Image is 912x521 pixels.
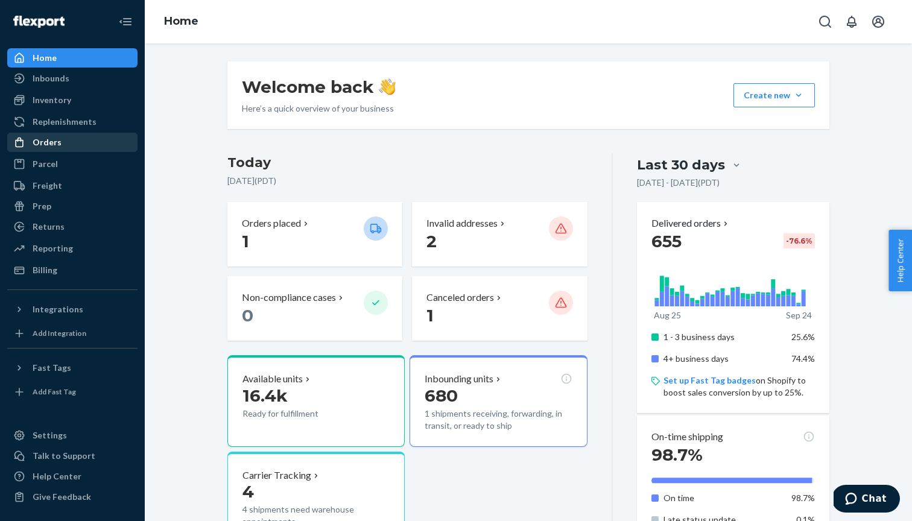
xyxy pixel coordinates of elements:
[412,202,587,267] button: Invalid addresses 2
[33,116,97,128] div: Replenishments
[7,358,138,377] button: Fast Tags
[164,14,198,28] a: Home
[33,362,71,374] div: Fast Tags
[7,260,138,280] a: Billing
[379,78,396,95] img: hand-wave emoji
[654,309,681,321] p: Aug 25
[7,217,138,236] a: Returns
[33,328,86,338] div: Add Integration
[412,276,587,341] button: Canceled orders 1
[425,372,493,386] p: Inbounding units
[663,331,782,343] p: 1 - 3 business days
[33,450,95,462] div: Talk to Support
[791,353,815,364] span: 74.4%
[651,430,723,444] p: On-time shipping
[426,231,437,251] span: 2
[242,216,301,230] p: Orders placed
[33,200,51,212] div: Prep
[791,493,815,503] span: 98.7%
[242,408,354,420] p: Ready for fulfillment
[410,355,587,447] button: Inbounding units6801 shipments receiving, forwarding, in transit, or ready to ship
[33,491,91,503] div: Give Feedback
[813,10,837,34] button: Open Search Box
[242,469,311,482] p: Carrier Tracking
[227,202,402,267] button: Orders placed 1
[426,216,498,230] p: Invalid addresses
[426,291,494,305] p: Canceled orders
[7,197,138,216] a: Prep
[33,94,71,106] div: Inventory
[7,154,138,174] a: Parcel
[33,387,76,397] div: Add Fast Tag
[663,353,782,365] p: 4+ business days
[7,90,138,110] a: Inventory
[33,470,81,482] div: Help Center
[13,16,65,28] img: Flexport logo
[637,156,725,174] div: Last 30 days
[663,374,815,399] p: on Shopify to boost sales conversion by up to 25%.
[651,231,682,251] span: 655
[888,230,912,291] button: Help Center
[791,332,815,342] span: 25.6%
[227,175,587,187] p: [DATE] ( PDT )
[637,177,720,189] p: [DATE] - [DATE] ( PDT )
[7,48,138,68] a: Home
[227,153,587,172] h3: Today
[242,76,396,98] h1: Welcome back
[33,180,62,192] div: Freight
[7,133,138,152] a: Orders
[33,221,65,233] div: Returns
[7,382,138,402] a: Add Fast Tag
[733,83,815,107] button: Create new
[7,446,138,466] button: Talk to Support
[242,291,336,305] p: Non-compliance cases
[7,176,138,195] a: Freight
[426,305,434,326] span: 1
[33,158,58,170] div: Parcel
[227,355,405,447] button: Available units16.4kReady for fulfillment
[113,10,138,34] button: Close Navigation
[33,264,57,276] div: Billing
[663,492,782,504] p: On time
[651,216,730,230] button: Delivered orders
[425,385,458,406] span: 680
[33,136,62,148] div: Orders
[651,444,703,465] span: 98.7%
[7,487,138,507] button: Give Feedback
[33,429,67,441] div: Settings
[786,309,812,321] p: Sep 24
[242,385,288,406] span: 16.4k
[866,10,890,34] button: Open account menu
[834,485,900,515] iframe: Opens a widget where you can chat to one of our agents
[7,112,138,131] a: Replenishments
[227,276,402,341] button: Non-compliance cases 0
[784,233,815,248] div: -76.6 %
[33,52,57,64] div: Home
[242,305,253,326] span: 0
[33,303,83,315] div: Integrations
[7,69,138,88] a: Inbounds
[242,481,254,502] span: 4
[154,4,208,39] ol: breadcrumbs
[7,324,138,343] a: Add Integration
[33,242,73,254] div: Reporting
[242,231,249,251] span: 1
[425,408,572,432] p: 1 shipments receiving, forwarding, in transit, or ready to ship
[7,239,138,258] a: Reporting
[840,10,864,34] button: Open notifications
[33,72,69,84] div: Inbounds
[663,375,756,385] a: Set up Fast Tag badges
[242,372,303,386] p: Available units
[7,467,138,486] a: Help Center
[7,426,138,445] a: Settings
[242,103,396,115] p: Here’s a quick overview of your business
[7,300,138,319] button: Integrations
